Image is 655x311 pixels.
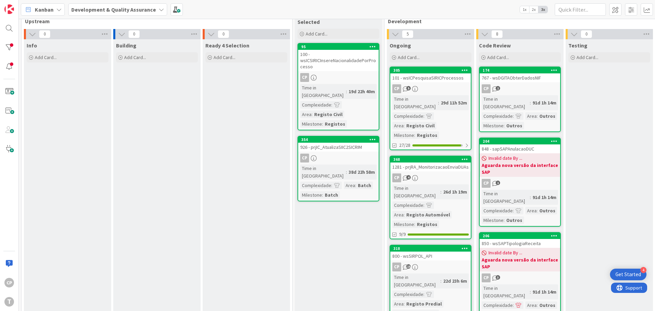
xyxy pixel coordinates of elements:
div: Area [525,207,537,214]
span: Info [27,42,37,49]
div: Milestone [482,216,504,224]
span: 0 [581,30,592,38]
div: Complexidade [392,112,423,120]
div: Registo Predial [405,300,443,308]
span: 5 [406,86,411,90]
div: 26d 1h 19m [441,188,469,196]
div: Registo Automóvel [405,211,452,218]
span: : [311,111,312,118]
span: : [423,291,424,298]
div: CP [480,273,560,282]
div: Area [525,301,537,309]
div: Area [300,111,311,118]
div: Registos [415,221,439,228]
span: Ongoing [390,42,411,49]
div: 19d 22h 40m [347,88,377,95]
span: 0 [39,30,50,38]
span: : [504,122,505,129]
div: 204 [480,138,560,144]
div: Complexidade [482,207,513,214]
span: : [355,182,356,189]
div: Registos [323,120,347,128]
div: Complexidade [300,182,331,189]
div: Area [392,211,404,218]
div: CP [392,84,401,93]
span: Add Card... [214,54,235,60]
div: CP [390,263,471,271]
span: : [537,112,538,120]
span: 27/28 [399,142,410,149]
div: Time in [GEOGRAPHIC_DATA] [300,84,346,99]
div: T [4,297,14,307]
span: : [414,131,415,139]
div: CP [480,179,560,188]
span: Add Card... [124,54,146,60]
div: 38d 22h 58m [347,168,377,176]
span: 3x [538,6,548,13]
div: 848 - sapSAPAnulacaoDUC [480,144,560,153]
span: : [438,99,439,107]
div: 318 [393,246,471,251]
span: : [414,221,415,228]
div: 318 [390,245,471,252]
span: 9/9 [399,231,406,238]
span: 0 [218,30,229,38]
span: : [331,101,332,109]
span: : [530,288,531,296]
div: 368 [393,157,471,162]
div: 174 [480,67,560,73]
div: 22d 23h 6m [441,277,469,285]
div: Milestone [482,122,504,129]
div: CP [390,84,471,93]
div: 206 [483,234,560,238]
div: 101 - wsICPesquisaSIRICProcessos [390,73,471,82]
span: Testing [568,42,587,49]
div: Open Get Started checklist, remaining modules: 4 [610,269,646,280]
div: Milestone [392,131,414,139]
div: Outros [505,216,524,224]
div: Milestone [300,120,322,128]
div: Outros [538,112,557,120]
div: CP [480,84,560,93]
div: Time in [GEOGRAPHIC_DATA] [392,184,440,199]
span: : [504,216,505,224]
span: Ready 4 Selection [205,42,249,49]
span: : [423,201,424,209]
div: 206 [480,233,560,239]
div: CP [4,278,14,287]
span: Invalid date By ... [489,155,522,162]
span: 0 [128,30,140,38]
span: Invalid date By ... [489,249,522,256]
div: 305 [393,68,471,73]
div: 95100 - wsICSIRICInsereNacionalidadePorProcesso [298,44,379,71]
div: Milestone [392,221,414,228]
span: : [513,207,514,214]
span: : [346,168,347,176]
span: : [404,300,405,308]
div: 95 [301,44,379,49]
div: CP [298,154,379,162]
b: Aguarda nova versão da interface SAP [482,162,558,175]
span: 8 [491,30,503,38]
span: Add Card... [577,54,598,60]
span: 1 [496,86,500,90]
span: Upstream [25,18,284,25]
span: : [537,301,538,309]
div: Area [344,182,355,189]
span: 3 [496,275,500,280]
span: : [423,112,424,120]
div: Outros [538,301,557,309]
span: : [346,88,347,95]
a: 3681281 - prjRA_MonitorizacaoEnviaDUAsCPTime in [GEOGRAPHIC_DATA]:26d 1h 19mComplexidade:Area:Reg... [390,156,471,239]
span: : [331,182,332,189]
div: 204848 - sapSAPAnulacaoDUC [480,138,560,153]
span: 15 [406,264,411,269]
div: Registo Civil [405,122,436,129]
div: 91d 1h 14m [531,288,558,296]
img: Visit kanbanzone.com [4,4,14,14]
div: Time in [GEOGRAPHIC_DATA] [482,190,530,205]
span: : [530,194,531,201]
div: Complexidade [392,201,423,209]
div: 91d 1h 14m [531,99,558,107]
a: 354926 - prjIC_AtualizaSIIC2SICRIMCPTime in [GEOGRAPHIC_DATA]:38d 22h 58mComplexidade:Area:BatchM... [297,136,379,201]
